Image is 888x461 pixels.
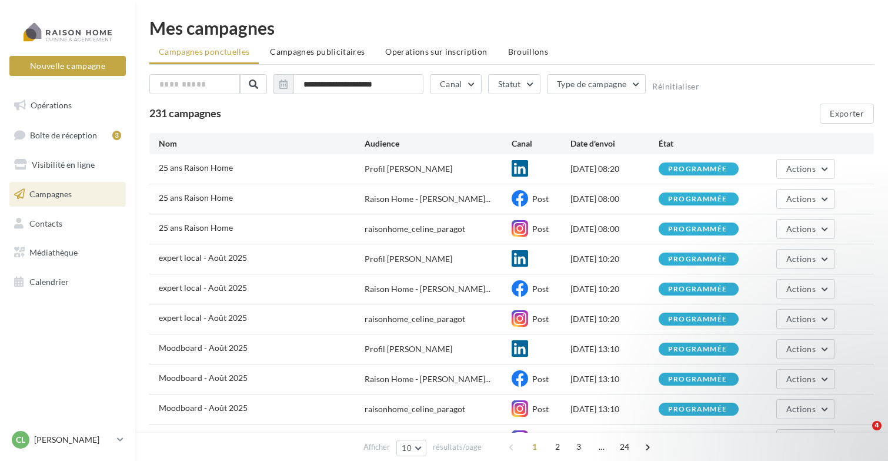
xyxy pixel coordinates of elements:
[112,131,121,140] div: 3
[365,373,490,385] span: Raison Home - [PERSON_NAME]...
[7,152,128,177] a: Visibilité en ligne
[659,138,747,150] div: État
[532,314,549,324] span: Post
[7,122,128,148] a: Boîte de réception3
[159,403,248,413] span: Moodboard - Août 2025
[570,313,659,325] div: [DATE] 10:20
[29,189,72,199] span: Campagnes
[592,437,611,456] span: ...
[402,443,412,453] span: 10
[365,193,490,205] span: Raison Home - [PERSON_NAME]...
[363,442,390,453] span: Afficher
[547,74,646,94] button: Type de campagne
[159,253,247,263] span: expert local - Août 2025
[365,253,452,265] div: Profil [PERSON_NAME]
[786,164,816,174] span: Actions
[776,159,835,179] button: Actions
[29,277,69,287] span: Calendrier
[570,343,659,355] div: [DATE] 13:10
[365,403,465,415] div: raisonhome_celine_paragot
[7,182,128,207] a: Campagnes
[365,163,452,175] div: Profil [PERSON_NAME]
[149,107,221,120] span: 231 campagnes
[159,373,248,383] span: Moodboard - Août 2025
[570,223,659,235] div: [DATE] 08:00
[430,74,482,94] button: Canal
[668,165,727,173] div: programmée
[9,429,126,451] a: Cl [PERSON_NAME]
[532,374,549,384] span: Post
[872,421,882,430] span: 4
[30,130,97,140] span: Boîte de réception
[848,421,876,449] iframe: Intercom live chat
[512,138,570,150] div: Canal
[776,189,835,209] button: Actions
[396,440,426,456] button: 10
[159,283,247,293] span: expert local - Août 2025
[29,218,62,228] span: Contacts
[7,211,128,236] a: Contacts
[159,193,233,203] span: 25 ans Raison Home
[820,104,874,124] button: Exporter
[365,313,465,325] div: raisonhome_celine_paragot
[159,313,247,323] span: expert local - Août 2025
[570,403,659,415] div: [DATE] 13:10
[532,284,549,294] span: Post
[776,429,835,449] button: Actions
[270,47,365,57] span: Campagnes publicitaires
[7,240,128,265] a: Médiathèque
[548,437,567,456] span: 2
[159,138,365,150] div: Nom
[32,160,95,170] span: Visibilité en ligne
[29,247,78,257] span: Médiathèque
[159,162,233,173] span: 25 ans Raison Home
[365,138,512,150] div: Audience
[570,163,659,175] div: [DATE] 08:20
[570,283,659,295] div: [DATE] 10:20
[159,343,248,353] span: Moodboard - Août 2025
[508,47,549,57] span: Brouillons
[532,404,549,414] span: Post
[365,223,465,235] div: raisonhome_celine_paragot
[569,437,588,456] span: 3
[525,437,544,456] span: 1
[615,437,635,456] span: 24
[385,47,487,57] span: Operations sur inscription
[9,56,126,76] button: Nouvelle campagne
[7,93,128,118] a: Opérations
[652,82,699,91] button: Réinitialiser
[433,442,482,453] span: résultats/page
[159,223,233,233] span: 25 ans Raison Home
[16,434,25,446] span: Cl
[570,253,659,265] div: [DATE] 10:20
[34,434,112,446] p: [PERSON_NAME]
[570,373,659,385] div: [DATE] 13:10
[365,283,490,295] span: Raison Home - [PERSON_NAME]...
[570,193,659,205] div: [DATE] 08:00
[7,270,128,294] a: Calendrier
[786,194,816,204] span: Actions
[532,224,549,234] span: Post
[149,19,874,37] div: Mes campagnes
[31,100,72,110] span: Opérations
[365,343,452,355] div: Profil [PERSON_NAME]
[532,194,549,204] span: Post
[570,138,659,150] div: Date d'envoi
[488,74,540,94] button: Statut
